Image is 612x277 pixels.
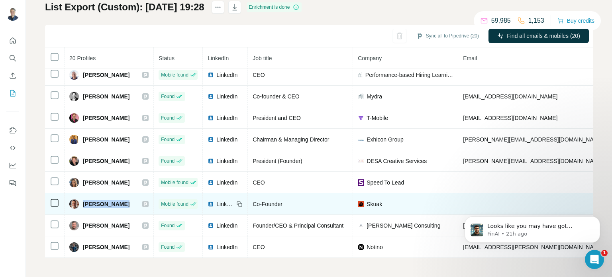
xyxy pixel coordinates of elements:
img: LinkedIn logo [208,244,214,250]
span: [PERSON_NAME] [83,92,129,100]
span: Email [463,55,477,61]
span: [PERSON_NAME] [83,179,129,187]
img: LinkedIn logo [208,115,214,121]
img: Avatar [69,221,79,230]
button: Dashboard [6,158,19,173]
span: 20 Profiles [69,55,96,61]
img: LinkedIn logo [208,136,214,143]
span: [PERSON_NAME] [83,114,129,122]
h1: List Export (Custom): [DATE] 19:28 [45,1,204,14]
img: LinkedIn logo [208,93,214,100]
span: LinkedIn [216,92,237,100]
span: [EMAIL_ADDRESS][DOMAIN_NAME] [463,93,557,100]
button: Find all emails & mobiles (20) [488,29,589,43]
span: Skuak [367,200,382,208]
span: Job title [253,55,272,61]
img: LinkedIn logo [208,179,214,186]
iframe: Intercom live chat [585,250,604,269]
span: Company [358,55,382,61]
span: Found [161,157,175,165]
span: [PERSON_NAME] [83,157,129,165]
img: company-logo [358,179,364,186]
span: President (Founder) [253,158,302,164]
span: Mobile found [161,179,188,186]
span: President and CEO [253,115,301,121]
img: LinkedIn logo [208,158,214,164]
img: LinkedIn logo [208,201,214,207]
button: Use Surfe API [6,141,19,155]
span: LinkedIn [216,179,237,187]
button: My lists [6,86,19,100]
img: LinkedIn logo [208,222,214,229]
div: Enrichment is done [247,2,302,12]
span: [PERSON_NAME] [83,136,129,143]
span: Found [161,114,175,122]
span: Found [161,244,175,251]
span: [EMAIL_ADDRESS][DOMAIN_NAME] [463,115,557,121]
span: [PERSON_NAME] [83,71,129,79]
p: 1,153 [528,16,544,26]
span: DESA Creative Services [367,157,427,165]
span: LinkedIn [216,136,237,143]
button: Feedback [6,176,19,190]
span: LinkedIn [216,243,237,251]
img: Avatar [69,135,79,144]
span: [PERSON_NAME] Consulting [367,222,440,230]
img: company-logo [358,244,364,250]
button: Use Surfe on LinkedIn [6,123,19,138]
span: [PERSON_NAME] [83,222,129,230]
span: [PERSON_NAME] [83,243,129,251]
span: Mydra [367,92,382,100]
button: Sync all to Pipedrive (20) [411,30,484,42]
img: LinkedIn logo [208,72,214,78]
img: Avatar [69,156,79,166]
span: Chairman & Managing Director [253,136,329,143]
span: [PERSON_NAME] [83,200,129,208]
img: Avatar [69,199,79,209]
img: Avatar [69,113,79,123]
iframe: Intercom notifications message [453,200,612,255]
img: Avatar [69,178,79,187]
span: Found [161,93,175,100]
span: CEO [253,72,265,78]
span: CEO [253,244,265,250]
img: Avatar [69,242,79,252]
button: actions [212,1,224,14]
span: Found [161,136,175,143]
button: Buy credits [557,15,594,26]
span: LinkedIn [216,222,237,230]
span: Founder/CEO & Principal Consultant [253,222,343,229]
span: LinkedIn [208,55,229,61]
img: Avatar [69,70,79,80]
p: 59,985 [491,16,511,26]
span: Find all emails & mobiles (20) [507,32,580,40]
span: Co-Founder [253,201,282,207]
span: LinkedIn [216,157,237,165]
img: company-logo [358,201,364,207]
span: Performance-based Hiring Learning Systems [365,71,453,79]
span: Exhicon Group [367,136,404,143]
img: Avatar [6,8,19,21]
span: LinkedIn [216,114,237,122]
span: [PERSON_NAME][EMAIL_ADDRESS][DOMAIN_NAME] [463,136,603,143]
img: company-logo [358,222,364,229]
span: Mobile found [161,200,188,208]
img: company-logo [358,158,364,164]
img: company-logo [358,136,364,143]
span: 1 [601,250,608,256]
span: LinkedIn [216,200,234,208]
span: LinkedIn [216,71,237,79]
button: Enrich CSV [6,69,19,83]
button: Quick start [6,33,19,48]
button: Search [6,51,19,65]
span: T-Mobile [367,114,388,122]
span: Co-founder & CEO [253,93,300,100]
img: Avatar [69,92,79,101]
span: Status [159,55,175,61]
span: [PERSON_NAME][EMAIL_ADDRESS][DOMAIN_NAME] [463,158,603,164]
span: Mobile found [161,71,188,79]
